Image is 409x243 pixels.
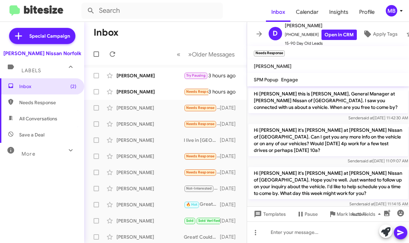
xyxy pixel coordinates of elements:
[220,137,241,144] div: [DATE]
[337,208,366,220] span: Mark Inactive
[116,72,184,79] div: [PERSON_NAME]
[208,88,241,95] div: 3 hours ago
[177,50,180,58] span: «
[116,88,184,95] div: [PERSON_NAME]
[285,22,357,30] span: [PERSON_NAME]
[173,47,184,61] button: Previous
[116,169,184,176] div: [PERSON_NAME]
[351,208,383,220] span: Auto Fields
[188,50,192,58] span: »
[186,202,198,207] span: 🔥 Hot
[354,2,380,22] a: Profile
[184,104,220,112] div: Can we do some of this ahead of time on the phone maybe or online to save time and heartbreak
[373,28,398,40] span: Apply Tags
[116,185,184,192] div: [PERSON_NAME]
[220,169,241,176] div: [DATE]
[380,5,402,16] button: MB
[220,153,241,160] div: [DATE]
[220,185,241,192] div: [DATE]
[186,106,215,110] span: Needs Response
[220,217,241,224] div: [DATE]
[19,115,57,122] span: All Conversations
[361,115,373,120] span: said at
[252,208,286,220] span: Templates
[81,3,223,19] input: Search
[254,63,292,69] span: [PERSON_NAME]
[186,89,215,94] span: Needs Response
[291,208,323,220] button: Pause
[220,201,241,208] div: [DATE]
[3,50,81,57] div: [PERSON_NAME] Nissan Norfolk
[116,234,184,240] div: [PERSON_NAME]
[324,2,354,22] a: Insights
[198,218,220,223] span: Sold Verified
[254,77,278,83] span: SPM Popup
[361,158,372,163] span: said at
[186,186,212,191] span: Not-Interested
[184,168,220,176] div: What are you offering
[184,234,220,240] div: Great! Could you come in [DATE] or [DATE] for a quick appraisal?
[305,208,318,220] span: Pause
[281,77,298,83] span: Engage
[70,83,76,90] span: (2)
[273,28,278,39] span: D
[248,124,408,156] p: Hi [PERSON_NAME] it's [PERSON_NAME] at [PERSON_NAME] Nissan of [GEOGRAPHIC_DATA]. Can I get you a...
[220,105,241,111] div: [DATE]
[247,208,291,220] button: Templates
[321,30,357,40] a: Open in CRM
[116,121,184,127] div: [PERSON_NAME]
[346,208,389,220] button: Auto Fields
[323,208,372,220] button: Mark Inactive
[29,33,70,39] span: Special Campaign
[285,40,357,47] span: 15-90 Day Old Leads
[116,201,184,208] div: [PERSON_NAME]
[184,217,220,225] div: Can you come in [DATE] or [DATE] for a quick appraisal?
[186,73,206,78] span: Try Pausing
[19,83,76,90] span: Inbox
[349,201,408,206] span: Sender [DATE] 11:14:15 AM
[184,47,239,61] button: Next
[22,68,41,74] span: Labels
[347,158,408,163] span: Sender [DATE] 11:09:07 AM
[184,201,220,208] div: Great! When works best for you to come in?
[116,217,184,224] div: [PERSON_NAME]
[285,30,357,40] span: [PHONE_NUMBER]
[19,99,76,106] span: Needs Response
[291,2,324,22] a: Calendar
[186,122,215,126] span: Needs Response
[220,234,241,240] div: [DATE]
[186,218,194,223] span: Sold
[208,72,241,79] div: 3 hours ago
[192,51,235,58] span: Older Messages
[116,105,184,111] div: [PERSON_NAME]
[186,170,215,174] span: Needs Response
[184,185,220,192] div: I am looking at other options right now. Thanks for checking in
[386,5,397,16] div: MB
[116,153,184,160] div: [PERSON_NAME]
[362,201,374,206] span: said at
[266,2,291,22] a: Inbox
[184,137,220,144] div: I live in [GEOGRAPHIC_DATA].
[22,151,35,157] span: More
[173,47,239,61] nav: Page navigation example
[357,28,403,40] button: Apply Tags
[19,131,44,138] span: Save a Deal
[254,50,285,56] small: Needs Response
[186,154,215,158] span: Needs Response
[184,120,220,128] div: I don’t wanna waste your time if there’s nothing in that realm.
[94,27,118,38] h1: Inbox
[348,115,408,120] span: Sender [DATE] 11:42:30 AM
[184,152,220,160] div: I'm looking to buy in the next 2 to 3 months. Not in a hurry. I'm looking at the Nissan and Linco...
[248,88,408,113] p: Hi [PERSON_NAME] this is [PERSON_NAME], General Manager at [PERSON_NAME] Nissan of [GEOGRAPHIC_DA...
[220,121,241,127] div: [DATE]
[184,88,208,95] div: Hi i'm currently in contact with [PERSON_NAME] and [PERSON_NAME] at the dealership in [GEOGRAPHIC...
[9,28,75,44] a: Special Campaign
[184,72,208,79] div: I actually went in a different direction, but I'll be shopping again in about a year and will kee...
[116,137,184,144] div: [PERSON_NAME]
[248,167,408,199] p: Hi [PERSON_NAME] it's [PERSON_NAME] at [PERSON_NAME] Nissan of [GEOGRAPHIC_DATA]. Hope you're wel...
